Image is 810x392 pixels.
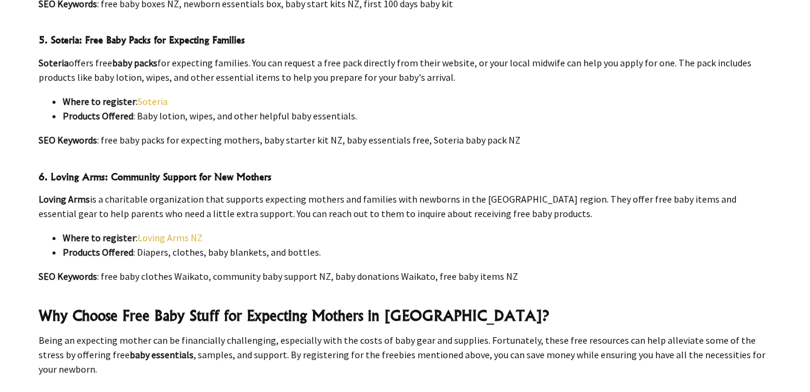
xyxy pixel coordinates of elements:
strong: Products Offered [63,110,133,122]
strong: Loving Arms [39,193,90,205]
strong: Soteria [39,57,69,69]
li: : Baby lotion, wipes, and other helpful baby essentials. [63,109,772,123]
strong: 5. Soteria: Free Baby Packs for Expecting Families [39,34,245,46]
li: : Diapers, clothes, baby blankets, and bottles. [63,245,772,259]
strong: Why Choose Free Baby Stuff for Expecting Mothers in [GEOGRAPHIC_DATA]? [39,306,549,324]
strong: baby essentials [130,349,194,361]
strong: Where to register [63,232,136,244]
li: : [63,230,772,245]
p: : free baby clothes Waikato, community baby support NZ, baby donations Waikato, free baby items NZ [39,269,772,283]
li: : [63,94,772,109]
p: offers free for expecting families. You can request a free pack directly from their website, or y... [39,55,772,84]
strong: 6. Loving Arms: Community Support for New Mothers [39,171,271,183]
strong: baby packs [112,57,157,69]
strong: Products Offered [63,246,133,258]
strong: SEO Keywords [39,134,97,146]
strong: Where to register [63,95,136,107]
p: Being an expecting mother can be financially challenging, especially with the costs of baby gear ... [39,333,772,376]
a: Soteria [138,95,168,107]
p: : free baby packs for expecting mothers, baby starter kit NZ, baby essentials free, Soteria baby ... [39,133,772,147]
a: Loving Arms NZ [138,232,203,244]
p: is a charitable organization that supports expecting mothers and families with newborns in the [G... [39,192,772,221]
strong: SEO Keywords [39,270,97,282]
